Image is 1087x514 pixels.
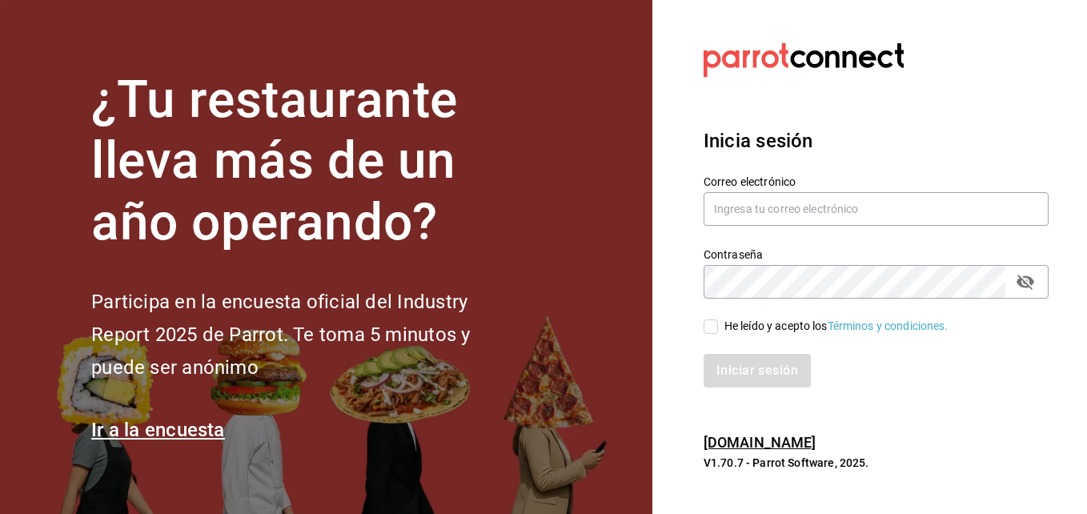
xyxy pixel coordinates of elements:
h3: Inicia sesión [704,126,1049,155]
h1: ¿Tu restaurante lleva más de un año operando? [91,70,523,254]
div: He leído y acepto los [724,318,949,335]
label: Contraseña [704,248,1049,259]
button: passwordField [1012,268,1039,295]
a: Términos y condiciones. [828,319,949,332]
a: Ir a la encuesta [91,419,225,441]
label: Correo electrónico [704,175,1049,187]
input: Ingresa tu correo electrónico [704,192,1049,226]
p: V1.70.7 - Parrot Software, 2025. [704,455,1049,471]
h2: Participa en la encuesta oficial del Industry Report 2025 de Parrot. Te toma 5 minutos y puede se... [91,286,523,383]
a: [DOMAIN_NAME] [704,434,816,451]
